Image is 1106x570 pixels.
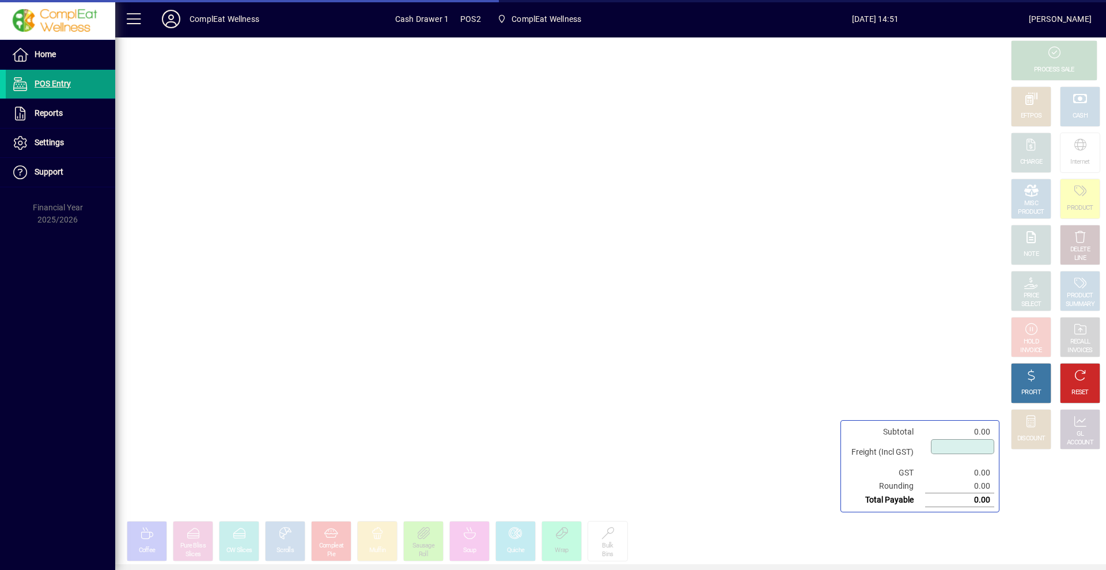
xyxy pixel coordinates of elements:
div: EFTPOS [1021,112,1042,120]
div: GL [1077,430,1084,439]
div: Scrolls [276,546,294,555]
div: PRODUCT [1018,208,1044,217]
span: Cash Drawer 1 [395,10,449,28]
div: Soup [463,546,476,555]
div: Internet [1070,158,1089,167]
td: 0.00 [925,493,994,507]
div: ACCOUNT [1067,439,1093,447]
div: DELETE [1070,246,1090,254]
div: RECALL [1070,338,1090,346]
div: INVOICES [1067,346,1092,355]
span: [DATE] 14:51 [722,10,1029,28]
div: Wrap [555,546,568,555]
div: SELECT [1021,300,1041,309]
a: Home [6,40,115,69]
div: SUMMARY [1066,300,1094,309]
div: CW Slices [226,546,252,555]
div: Bins [602,550,613,559]
div: Muffin [369,546,386,555]
div: MISC [1024,199,1038,208]
td: 0.00 [925,466,994,480]
div: RESET [1071,388,1089,397]
div: DISCOUNT [1017,435,1045,443]
div: Compleat [319,542,343,550]
div: Coffee [139,546,156,555]
div: Pure Bliss [180,542,206,550]
div: Bulk [602,542,613,550]
div: Pie [327,550,335,559]
button: Profile [153,9,190,29]
div: HOLD [1024,338,1039,346]
span: ComplEat Wellness [493,9,586,29]
span: POS Entry [35,79,71,88]
td: Rounding [846,480,925,493]
div: CHARGE [1020,158,1043,167]
div: Slices [185,550,201,559]
a: Reports [6,99,115,128]
td: GST [846,466,925,480]
div: PROFIT [1021,388,1041,397]
div: CASH [1073,112,1088,120]
td: Freight (Incl GST) [846,439,925,466]
div: [PERSON_NAME] [1029,10,1092,28]
td: Total Payable [846,493,925,507]
div: ComplEat Wellness [190,10,259,28]
div: PROCESS SALE [1034,66,1074,74]
td: 0.00 [925,425,994,439]
div: LINE [1074,254,1086,263]
span: Home [35,50,56,59]
span: ComplEat Wellness [512,10,581,28]
div: PRODUCT [1067,204,1093,213]
div: INVOICE [1020,346,1041,355]
span: POS2 [460,10,481,28]
span: Support [35,167,63,176]
div: PRICE [1024,292,1039,300]
span: Reports [35,108,63,118]
a: Support [6,158,115,187]
div: PRODUCT [1067,292,1093,300]
div: Quiche [507,546,525,555]
span: Settings [35,138,64,147]
td: Subtotal [846,425,925,439]
div: Roll [419,550,428,559]
div: NOTE [1024,250,1039,259]
td: 0.00 [925,480,994,493]
div: Sausage [412,542,434,550]
a: Settings [6,129,115,157]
